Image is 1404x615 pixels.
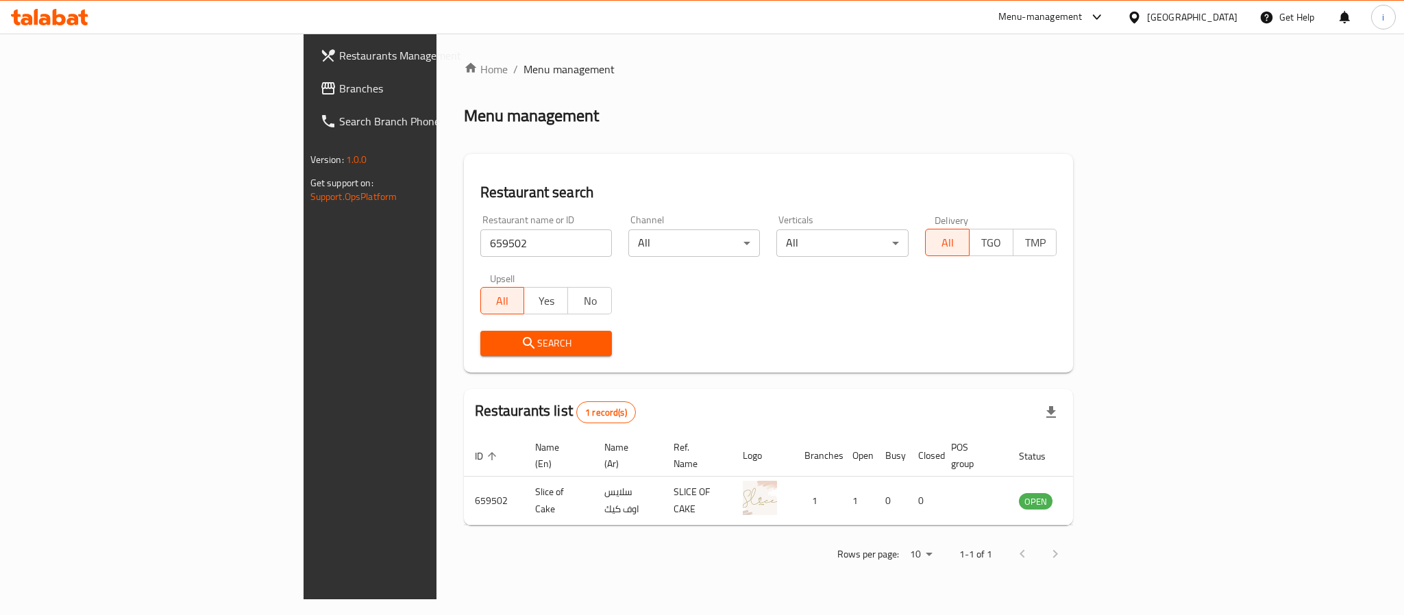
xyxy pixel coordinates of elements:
[931,233,964,253] span: All
[1147,10,1237,25] div: [GEOGRAPHIC_DATA]
[464,435,1127,525] table: enhanced table
[793,435,841,477] th: Branches
[339,47,527,64] span: Restaurants Management
[339,80,527,97] span: Branches
[793,477,841,525] td: 1
[841,435,874,477] th: Open
[874,435,907,477] th: Busy
[530,291,563,311] span: Yes
[874,477,907,525] td: 0
[480,229,612,257] input: Search for restaurant name or ID..
[339,113,527,129] span: Search Branch Phone
[480,331,612,356] button: Search
[310,151,344,168] span: Version:
[480,182,1057,203] h2: Restaurant search
[841,477,874,525] td: 1
[576,401,636,423] div: Total records count
[577,406,635,419] span: 1 record(s)
[1019,493,1052,510] div: OPEN
[475,401,636,423] h2: Restaurants list
[663,477,732,525] td: SLICE OF CAKE
[464,105,599,127] h2: Menu management
[628,229,760,257] div: All
[1019,233,1052,253] span: TMP
[1019,448,1063,464] span: Status
[925,229,970,256] button: All
[480,287,525,314] button: All
[310,188,397,205] a: Support.OpsPlatform
[574,291,606,311] span: No
[593,477,663,525] td: سلايس اوف كيك
[776,229,908,257] div: All
[309,39,538,72] a: Restaurants Management
[975,233,1008,253] span: TGO
[309,72,538,105] a: Branches
[959,546,992,563] p: 1-1 of 1
[567,287,612,314] button: No
[309,105,538,138] a: Search Branch Phone
[604,439,646,472] span: Name (Ar)
[524,477,593,525] td: Slice of Cake
[743,481,777,515] img: Slice of Cake
[732,435,793,477] th: Logo
[935,215,969,225] label: Delivery
[1019,494,1052,510] span: OPEN
[837,546,899,563] p: Rows per page:
[904,544,937,565] div: Rows per page:
[1013,229,1057,256] button: TMP
[475,448,501,464] span: ID
[346,151,367,168] span: 1.0.0
[1382,10,1384,25] span: i
[487,291,519,311] span: All
[907,477,940,525] td: 0
[951,439,992,472] span: POS group
[998,9,1083,25] div: Menu-management
[524,287,568,314] button: Yes
[524,61,615,77] span: Menu management
[490,273,515,283] label: Upsell
[310,174,373,192] span: Get support on:
[491,335,601,352] span: Search
[907,435,940,477] th: Closed
[464,61,1074,77] nav: breadcrumb
[674,439,715,472] span: Ref. Name
[969,229,1013,256] button: TGO
[1035,396,1068,429] div: Export file
[535,439,577,472] span: Name (En)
